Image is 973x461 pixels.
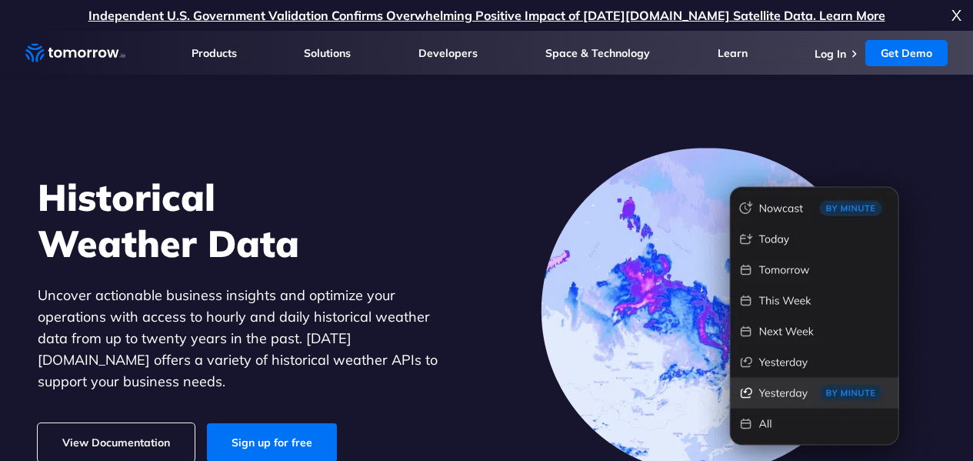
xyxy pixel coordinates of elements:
a: Get Demo [865,40,948,66]
a: Independent U.S. Government Validation Confirms Overwhelming Positive Impact of [DATE][DOMAIN_NAM... [88,8,885,23]
a: Log In [815,47,846,61]
a: Space & Technology [545,46,650,60]
h1: Historical Weather Data [38,174,461,266]
a: Learn [718,46,748,60]
a: Developers [418,46,478,60]
a: Solutions [304,46,351,60]
a: Products [192,46,237,60]
a: Home link [25,42,125,65]
p: Uncover actionable business insights and optimize your operations with access to hourly and daily... [38,285,461,393]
